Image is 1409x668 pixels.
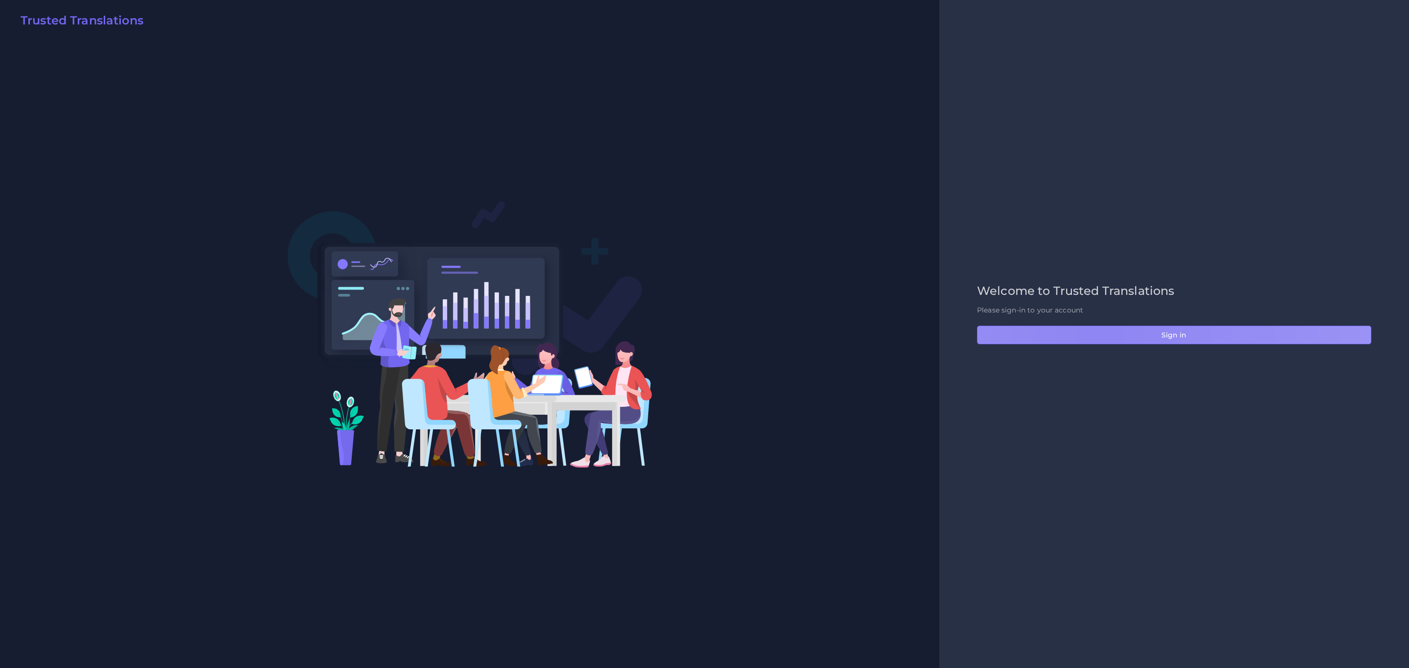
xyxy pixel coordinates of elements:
[287,200,653,468] img: Login V2
[977,305,1371,315] p: Please sign-in to your account
[977,326,1371,344] button: Sign in
[21,14,143,28] h2: Trusted Translations
[977,284,1371,298] h2: Welcome to Trusted Translations
[14,14,143,31] a: Trusted Translations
